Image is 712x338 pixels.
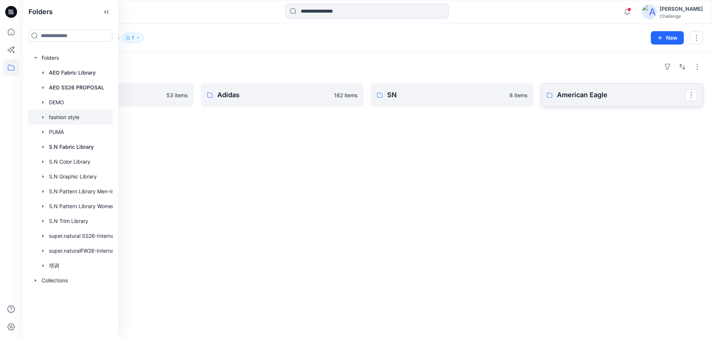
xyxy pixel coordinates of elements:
button: New [651,31,684,45]
p: AEO SS26 PROPOSAL [49,83,104,92]
p: 8 items [510,91,527,99]
p: S.N Fabric Library [49,142,94,151]
p: 7 [132,34,134,42]
p: 培训 [49,261,59,270]
a: Adidas162 items [201,83,363,107]
img: avatar [642,4,657,19]
a: SN8 items [371,83,533,107]
p: 53 items [167,91,188,99]
div: [PERSON_NAME] [660,4,703,13]
p: SN [387,90,505,100]
a: American Eagle [541,83,703,107]
button: 7 [122,33,144,43]
p: AEO Fabric Library [49,68,96,77]
p: Adidas [217,90,330,100]
div: Challenge [660,13,703,19]
p: 162 items [334,91,357,99]
p: American Eagle [557,90,685,100]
